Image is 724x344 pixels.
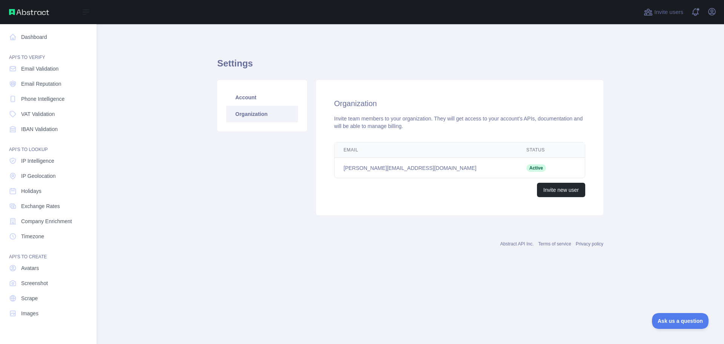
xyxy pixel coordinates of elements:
span: Timezone [21,233,44,240]
a: Dashboard [6,30,90,44]
a: Avatars [6,261,90,275]
img: Abstract API [9,9,49,15]
a: Email Validation [6,62,90,76]
a: Terms of service [538,241,571,247]
span: Screenshot [21,279,48,287]
span: VAT Validation [21,110,55,118]
a: IP Intelligence [6,154,90,168]
span: Invite users [654,8,683,17]
span: Active [526,164,546,172]
a: Images [6,307,90,320]
a: Privacy policy [576,241,603,247]
h2: Organization [334,98,585,109]
a: Organization [226,106,298,122]
span: Avatars [21,264,39,272]
a: Scrape [6,292,90,305]
a: Company Enrichment [6,214,90,228]
a: IBAN Validation [6,122,90,136]
td: [PERSON_NAME][EMAIL_ADDRESS][DOMAIN_NAME] [334,158,517,178]
a: VAT Validation [6,107,90,121]
span: IP Geolocation [21,172,56,180]
span: Phone Intelligence [21,95,64,103]
span: IBAN Validation [21,125,58,133]
th: Status [517,142,563,158]
a: Phone Intelligence [6,92,90,106]
div: API'S TO LOOKUP [6,137,90,153]
span: Scrape [21,295,38,302]
span: Holidays [21,187,41,195]
a: Timezone [6,230,90,243]
a: IP Geolocation [6,169,90,183]
button: Invite new user [537,183,585,197]
span: Email Reputation [21,80,61,88]
span: Images [21,310,38,317]
button: Invite users [642,6,685,18]
div: API'S TO VERIFY [6,45,90,60]
span: Company Enrichment [21,218,72,225]
div: Invite team members to your organization. They will get access to your account's APIs, documentat... [334,115,585,130]
a: Email Reputation [6,77,90,91]
span: Email Validation [21,65,58,73]
span: IP Intelligence [21,157,54,165]
a: Screenshot [6,276,90,290]
th: Email [334,142,517,158]
iframe: Toggle Customer Support [652,313,709,329]
span: Exchange Rates [21,202,60,210]
a: Exchange Rates [6,199,90,213]
h1: Settings [217,57,603,76]
a: Account [226,89,298,106]
a: Holidays [6,184,90,198]
div: API'S TO CREATE [6,245,90,260]
a: Abstract API Inc. [500,241,534,247]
